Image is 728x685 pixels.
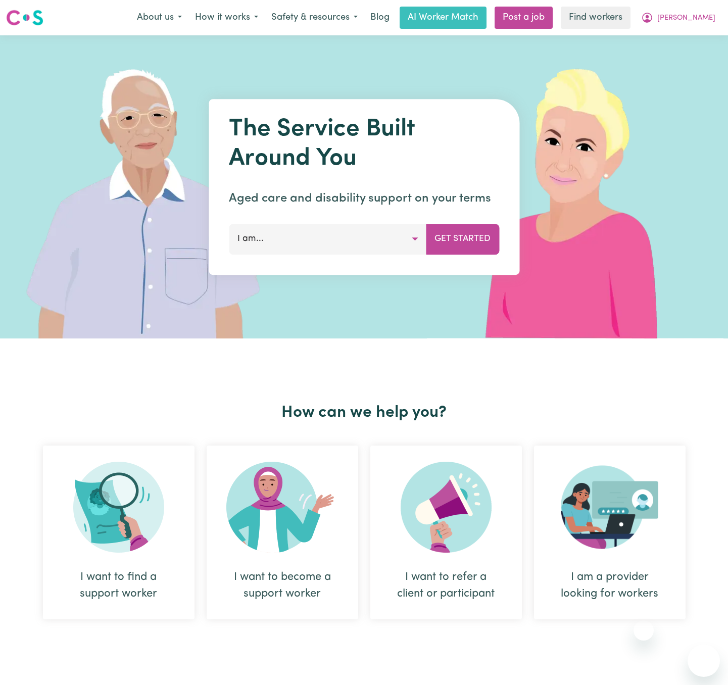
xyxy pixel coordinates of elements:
[231,569,334,602] div: I want to become a support worker
[395,569,498,602] div: I want to refer a client or participant
[364,7,396,29] a: Blog
[229,189,499,208] p: Aged care and disability support on your terms
[558,569,661,602] div: I am a provider looking for workers
[73,462,164,553] img: Search
[6,6,43,29] a: Careseekers logo
[635,7,722,28] button: My Account
[6,9,43,27] img: Careseekers logo
[229,115,499,173] h1: The Service Built Around You
[37,403,692,422] h2: How can we help you?
[688,645,720,677] iframe: Button to launch messaging window
[67,569,170,602] div: I want to find a support worker
[561,7,630,29] a: Find workers
[401,462,492,553] img: Refer
[495,7,553,29] a: Post a job
[188,7,265,28] button: How it works
[130,7,188,28] button: About us
[207,446,358,619] div: I want to become a support worker
[534,446,686,619] div: I am a provider looking for workers
[265,7,364,28] button: Safety & resources
[43,446,195,619] div: I want to find a support worker
[226,462,338,553] img: Become Worker
[561,462,659,553] img: Provider
[426,224,499,254] button: Get Started
[229,224,426,254] button: I am...
[400,7,487,29] a: AI Worker Match
[634,620,654,641] iframe: Close message
[370,446,522,619] div: I want to refer a client or participant
[657,13,715,24] span: [PERSON_NAME]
